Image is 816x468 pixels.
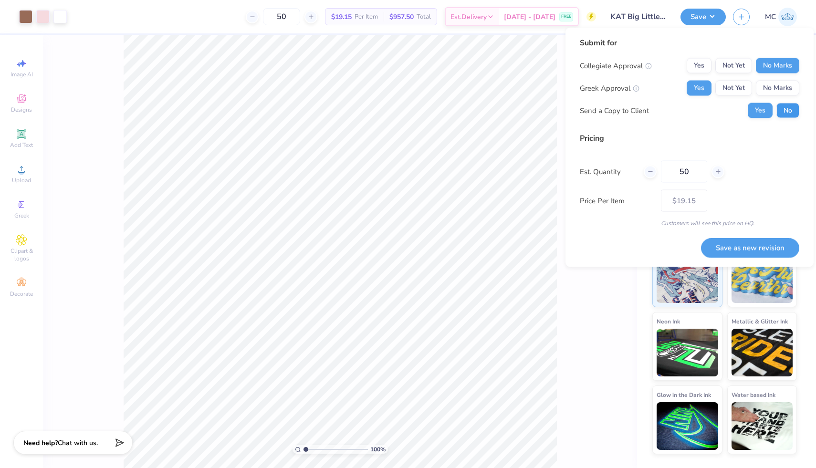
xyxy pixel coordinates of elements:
label: Price Per Item [580,195,654,206]
span: Total [417,12,431,22]
input: – – [661,161,707,183]
button: Yes [748,103,773,118]
span: 100 % [370,445,386,454]
img: Metallic & Glitter Ink [732,329,793,376]
span: Neon Ink [657,316,680,326]
span: FREE [561,13,571,20]
span: Designs [11,106,32,114]
span: Upload [12,177,31,184]
img: Water based Ink [732,402,793,450]
button: Not Yet [715,58,752,73]
button: Yes [687,81,711,96]
button: No [776,103,799,118]
span: Water based Ink [732,390,775,400]
input: – – [263,8,300,25]
span: Est. Delivery [450,12,487,22]
a: MC [765,8,797,26]
span: MC [765,11,776,22]
div: Customers will see this price on HQ. [580,219,799,228]
img: Glow in the Dark Ink [657,402,718,450]
span: Metallic & Glitter Ink [732,316,788,326]
span: Image AI [10,71,33,78]
span: Decorate [10,290,33,298]
span: Add Text [10,141,33,149]
strong: Need help? [23,438,58,447]
button: No Marks [756,58,799,73]
span: $957.50 [389,12,414,22]
input: Untitled Design [603,7,673,26]
div: Send a Copy to Client [580,105,649,116]
div: Greek Approval [580,83,639,94]
button: No Marks [756,81,799,96]
label: Est. Quantity [580,166,637,177]
div: Submit for [580,37,799,49]
span: Chat with us. [58,438,98,447]
div: Collegiate Approval [580,60,652,71]
img: Standard [657,255,718,303]
div: Pricing [580,133,799,144]
button: Yes [687,58,711,73]
span: Clipart & logos [5,247,38,262]
span: [DATE] - [DATE] [504,12,555,22]
span: Glow in the Dark Ink [657,390,711,400]
button: Not Yet [715,81,752,96]
span: Greek [14,212,29,219]
span: $19.15 [331,12,352,22]
button: Save [680,9,726,25]
button: Save as new revision [701,238,799,258]
img: Mia Craig [778,8,797,26]
span: Per Item [355,12,378,22]
img: Neon Ink [657,329,718,376]
img: Puff Ink [732,255,793,303]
